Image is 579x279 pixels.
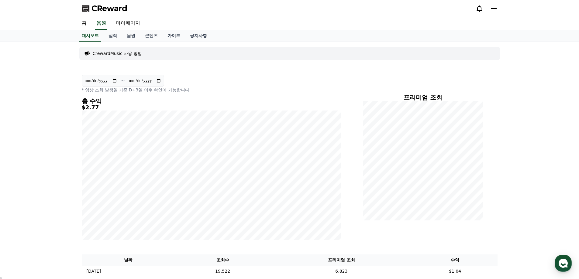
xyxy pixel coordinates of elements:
a: 대시보드 [79,30,101,42]
span: CReward [91,4,127,13]
a: 마이페이지 [111,17,145,30]
th: 날짜 [82,254,175,266]
a: 실적 [104,30,122,42]
h4: 총 수익 [82,98,341,104]
th: 수익 [412,254,497,266]
p: ~ [121,77,125,84]
td: 6,823 [270,266,412,277]
a: CrewardMusic 사용 방법 [93,50,142,56]
a: 공지사항 [185,30,212,42]
a: 음원 [95,17,107,30]
h4: 프리미엄 조회 [363,94,483,101]
td: 19,522 [175,266,271,277]
a: 콘텐츠 [140,30,163,42]
th: 프리미엄 조회 [270,254,412,266]
h5: $2.77 [82,104,341,111]
p: * 영상 조회 발생일 기준 D+3일 이후 확인이 가능합니다. [82,87,341,93]
a: 가이드 [163,30,185,42]
td: $1.04 [412,266,497,277]
a: CReward [82,4,127,13]
a: 홈 [77,17,91,30]
p: [DATE] [87,268,101,274]
a: 음원 [122,30,140,42]
th: 조회수 [175,254,271,266]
